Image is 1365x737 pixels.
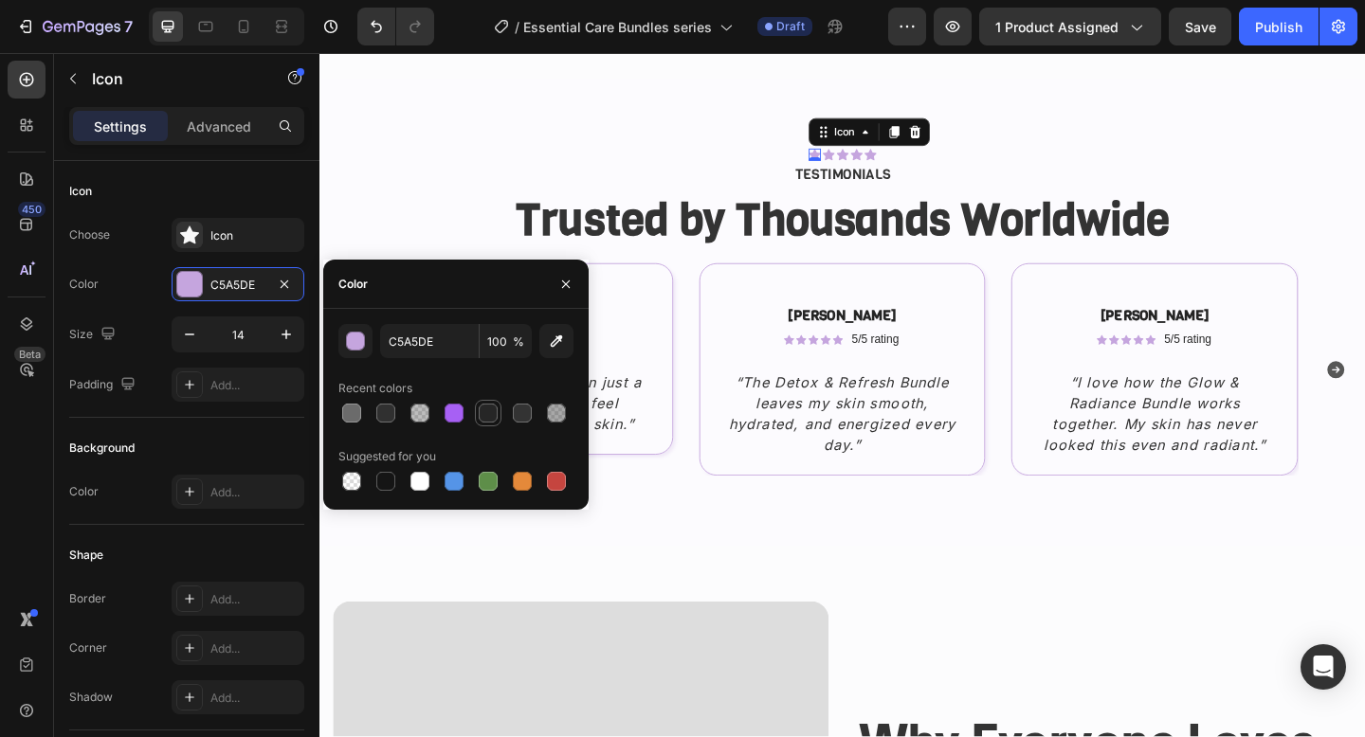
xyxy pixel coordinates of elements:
[995,17,1119,37] span: 1 product assigned
[979,8,1161,45] button: 1 product assigned
[69,226,110,243] div: Choose
[380,324,479,358] input: Eg: FFFFFF
[170,277,288,297] strong: [PERSON_NAME]
[69,547,103,564] div: Shape
[523,17,712,37] span: Essential Care Bundles series
[8,8,141,45] button: 7
[210,591,300,608] div: Add...
[849,277,968,297] strong: [PERSON_NAME]
[69,483,99,500] div: Color
[518,123,621,143] p: TESTIMONIALS
[187,117,251,136] p: Advanced
[515,17,519,37] span: /
[579,305,630,321] p: 5/5 rating
[69,440,135,457] div: Background
[17,330,47,360] button: Carousel Back Arrow
[509,277,628,297] strong: [PERSON_NAME]
[788,350,1029,437] i: “I love how the Glow & Radiance Bundle works together. My skin has never looked this even and rad...
[338,448,436,465] div: Suggested for you
[210,277,265,294] div: C5A5DE
[1239,8,1319,45] button: Publish
[210,640,300,657] div: Add...
[1090,330,1120,360] button: Carousel Next Arrow
[338,276,368,293] div: Color
[445,350,692,437] i: “The Detox & Refresh Bundle leaves my skin smooth, hydrated, and energized every day.”
[919,305,971,321] p: 5/5 rating
[69,322,119,348] div: Size
[18,202,45,217] div: 450
[513,333,524,351] span: %
[124,15,133,38] p: 7
[69,689,113,706] div: Shadow
[1169,8,1231,45] button: Save
[69,276,99,293] div: Color
[69,372,139,398] div: Padding
[14,347,45,362] div: Beta
[92,67,253,90] p: Icon
[69,590,106,607] div: Border
[107,350,351,414] i: “My dark spots faded in just a few weeks! I finally feel confident showing my skin.”
[94,117,147,136] p: Settings
[357,8,434,45] div: Undo/Redo
[210,377,300,394] div: Add...
[213,150,925,213] strong: Trusted by Thousands Worldwide
[69,639,107,656] div: Corner
[319,53,1365,737] iframe: Design area
[338,380,412,397] div: Recent colors
[1255,17,1302,37] div: Publish
[1185,19,1216,35] span: Save
[1301,644,1346,690] div: Open Intercom Messenger
[69,183,92,200] div: Icon
[210,690,300,707] div: Add...
[210,227,300,244] div: Icon
[776,18,805,35] span: Draft
[210,484,300,501] div: Add...
[239,305,290,321] p: 5/5 rating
